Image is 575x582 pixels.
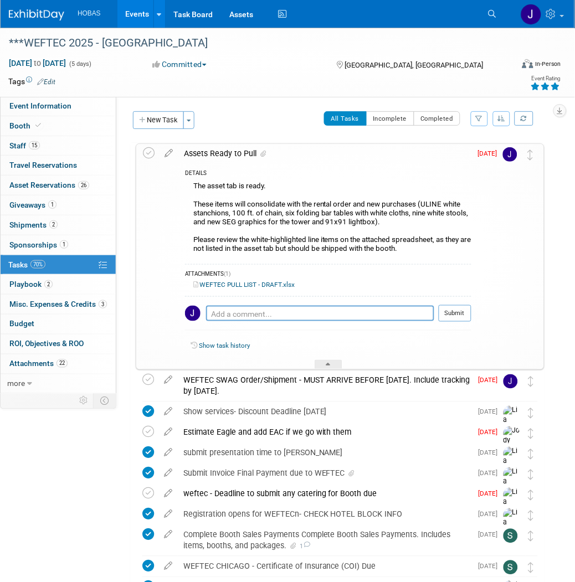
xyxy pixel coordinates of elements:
a: Event Information [1,96,116,116]
a: Shipments2 [1,215,116,235]
span: [DATE] [479,490,504,498]
a: Attachments22 [1,354,116,374]
span: [GEOGRAPHIC_DATA], [GEOGRAPHIC_DATA] [345,61,484,69]
span: Playbook [9,280,53,289]
img: Lia Chowdhury [504,406,520,455]
span: 26 [78,181,89,189]
i: Move task [528,511,534,521]
a: Edit [37,78,55,86]
i: Move task [528,429,534,439]
img: Jennifer Jensen [185,306,201,321]
span: [DATE] [479,449,504,457]
td: Toggle Event Tabs [94,394,116,408]
div: Show services- Discount Deadline [DATE] [178,403,472,421]
a: Travel Reservations [1,156,116,175]
a: WEFTEC PULL LIST - DRAFT.xlsx [193,281,295,289]
img: Lia Chowdhury [504,447,520,496]
img: Format-Inperson.png [522,59,533,68]
div: Estimate Eagle and add EAC if we go with them [178,423,472,442]
div: DETAILS [185,169,471,179]
a: Staff15 [1,136,116,156]
span: (5 days) [68,60,91,68]
a: Giveaways1 [1,195,116,215]
span: Budget [9,320,34,328]
a: Tasks70% [1,255,116,275]
span: Staff [9,141,40,150]
span: 1 [48,200,57,209]
span: [DATE] [478,150,503,157]
span: 22 [57,359,68,368]
a: edit [158,375,178,385]
div: WEFTEC CHICAGO - Certificate of Insurance (COI) Due [178,557,472,576]
span: [DATE] [479,563,504,570]
button: Incomplete [366,111,414,126]
a: edit [158,530,178,540]
a: Asset Reservations26 [1,176,116,195]
img: Sam Juliano [504,560,518,575]
div: WEFTEC SWAG Order/Shipment - MUST ARRIVE BEFORE [DATE]. Include tracking by [DATE]. [178,371,472,401]
span: Asset Reservations [9,181,89,189]
div: weftec - Deadline to submit any catering for Booth due [178,485,472,503]
span: 2 [49,220,58,229]
span: Attachments [9,359,68,368]
a: edit [159,148,178,158]
div: In-Person [535,60,561,68]
span: [DATE] [479,377,504,384]
span: [DATE] [DATE] [8,58,66,68]
a: edit [158,468,178,478]
span: ROI, Objectives & ROO [9,339,84,348]
a: edit [158,509,178,519]
a: ROI, Objectives & ROO [1,334,116,354]
span: (1) [224,271,230,277]
div: Submit Invoice Final Payment due to WEFTEC [178,464,472,483]
div: Event Rating [531,76,561,81]
span: 3 [99,300,107,308]
a: Refresh [515,111,533,126]
span: Tasks [8,260,45,269]
a: edit [158,489,178,499]
i: Booth reservation complete [35,122,41,128]
a: Sponsorships1 [1,235,116,255]
img: Lia Chowdhury [504,508,520,557]
span: 1 [298,543,310,550]
a: Booth [1,116,116,136]
i: Move task [528,531,534,542]
a: Misc. Expenses & Credits3 [1,295,116,314]
span: Giveaways [9,200,57,209]
span: Misc. Expenses & Credits [9,300,107,308]
span: 2 [44,280,53,289]
img: ExhibitDay [9,9,64,20]
i: Move task [528,449,534,460]
div: ATTACHMENTS [185,270,471,280]
div: The asset tab is ready. These items will consolidate with the rental order and new purchases (ULI... [185,179,471,259]
span: Travel Reservations [9,161,77,169]
a: edit [158,562,178,571]
img: Jody Valentino [504,426,520,466]
span: [DATE] [479,531,504,539]
a: Playbook2 [1,275,116,294]
i: Move task [528,470,534,480]
button: Committed [148,59,211,70]
span: 1 [60,240,68,249]
td: Tags [8,76,55,87]
span: HOBAS [78,9,101,17]
img: Jamie Coe [504,374,518,389]
img: Lia Chowdhury [504,488,520,537]
span: Booth [9,121,43,130]
span: more [7,379,25,388]
i: Move task [528,563,534,573]
a: edit [158,407,178,417]
img: Jennifer Jensen [503,147,517,162]
i: Move task [528,490,534,501]
span: [DATE] [479,408,504,416]
button: Completed [414,111,461,126]
td: Personalize Event Tab Strip [74,394,94,408]
a: edit [158,448,178,458]
div: ***WEFTEC 2025 - [GEOGRAPHIC_DATA] [5,33,506,53]
span: [DATE] [479,429,504,436]
button: Submit [439,305,471,322]
span: Sponsorships [9,240,68,249]
a: Show task history [199,342,250,350]
img: Lia Chowdhury [504,467,520,516]
span: [DATE] [479,470,504,477]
